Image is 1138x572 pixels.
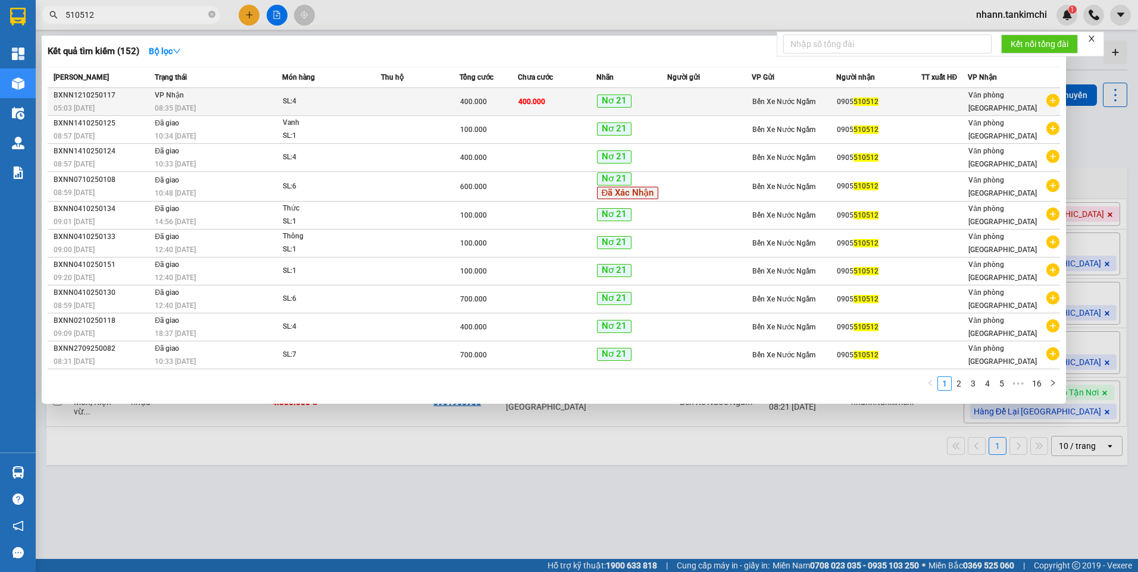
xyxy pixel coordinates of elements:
div: BXNN0410250133 [54,231,151,243]
span: 08:57 [DATE] [54,132,95,140]
span: Tổng cước [459,73,493,81]
div: SL: 4 [283,151,372,164]
span: Bến Xe Nước Ngầm [752,211,815,219]
span: Đã giao [155,232,179,241]
span: Bến Xe Nước Ngầm [752,295,815,303]
span: plus-circle [1046,179,1059,192]
span: Đã giao [155,176,179,184]
img: warehouse-icon [12,77,24,90]
a: 5 [995,377,1008,390]
div: SL: 7 [283,348,372,362]
li: 5 [995,376,1009,391]
span: 510512 [853,98,878,106]
span: Nơ 21 [597,172,631,186]
span: 09:00 [DATE] [54,246,95,254]
span: 08:35 [DATE] [155,104,196,112]
span: 400.000 [460,153,487,162]
button: left [923,376,937,391]
img: dashboard-icon [12,48,24,60]
div: 0905 [837,124,920,136]
span: Văn phòng [GEOGRAPHIC_DATA] [968,91,1037,112]
button: right [1046,376,1060,391]
span: plus-circle [1046,208,1059,221]
a: 4 [981,377,994,390]
input: Nhập số tổng đài [783,34,992,54]
span: 510512 [853,295,878,303]
div: BXNN0210250118 [54,315,151,327]
span: 10:33 [DATE] [155,160,196,168]
div: SL: 1 [283,215,372,228]
span: 510512 [853,239,878,247]
span: Bến Xe Nước Ngầm [752,98,815,106]
a: 3 [967,377,980,390]
div: BXNN0410250130 [54,287,151,299]
div: 0905 [837,209,920,222]
span: Đã giao [155,288,179,297]
button: Kết nối tổng đài [1001,34,1078,54]
span: 10:48 [DATE] [155,189,196,197]
span: Bến Xe Nước Ngầm [752,323,815,331]
div: BXNN1410250125 [54,117,151,130]
span: Đã giao [155,205,179,213]
div: BXNN1210250117 [54,89,151,102]
span: Văn phòng [GEOGRAPHIC_DATA] [968,176,1037,197]
span: plus-circle [1046,291,1059,304]
span: 10:34 [DATE] [155,132,196,140]
span: Nơ 21 [597,320,631,333]
span: Đã giao [155,147,179,155]
li: 4 [980,376,995,391]
span: Nơ 21 [597,95,631,108]
span: close-circle [208,10,215,21]
span: 14:56 [DATE] [155,218,196,226]
li: 1 [937,376,952,391]
span: Nơ 21 [597,292,631,305]
div: SL: 1 [283,130,372,143]
span: 510512 [853,323,878,331]
span: VP Nhận [968,73,997,81]
span: down [173,47,181,55]
button: Bộ lọcdown [139,42,190,61]
span: Nơ 21 [597,150,631,164]
span: 09:01 [DATE] [54,218,95,226]
span: VP Nhận [155,91,184,99]
div: BXNN0410250134 [54,203,151,215]
span: 100.000 [460,125,487,134]
img: solution-icon [12,166,24,179]
div: Thông [283,230,372,243]
span: Văn phòng [GEOGRAPHIC_DATA] [968,232,1037,254]
span: 510512 [853,182,878,190]
span: 08:59 [DATE] [54,188,95,197]
span: Bến Xe Nước Ngầm [752,153,815,162]
span: 510512 [853,267,878,275]
span: Người gửi [667,73,700,81]
span: VP Gửi [752,73,774,81]
img: warehouse-icon [12,137,24,149]
span: plus-circle [1046,319,1059,332]
span: Người nhận [836,73,875,81]
span: Nơ 21 [597,264,631,277]
span: Đã Xác Nhận [597,187,659,200]
span: 12:40 [DATE] [155,246,196,254]
span: 510512 [853,351,878,359]
span: close [1087,34,1096,43]
span: right [1049,379,1056,386]
li: 3 [966,376,980,391]
span: TT xuất HĐ [921,73,958,81]
span: Chưa cước [518,73,553,81]
div: 0905 [837,152,920,164]
span: 100.000 [460,239,487,247]
li: Next 5 Pages [1009,376,1028,391]
span: search [49,11,58,19]
span: Nơ 21 [597,122,631,136]
div: Vanh [283,117,372,130]
span: Văn phòng [GEOGRAPHIC_DATA] [968,119,1037,140]
span: Đã giao [155,119,179,127]
li: 2 [952,376,966,391]
div: SL: 4 [283,320,372,334]
span: plus-circle [1046,122,1059,135]
span: Trạng thái [155,73,187,81]
span: 10:33 [DATE] [155,357,196,366]
span: 08:57 [DATE] [54,160,95,168]
span: 510512 [853,153,878,162]
img: logo-vxr [10,8,26,26]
